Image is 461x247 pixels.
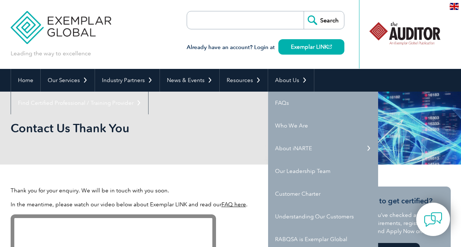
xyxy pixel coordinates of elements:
img: en [450,3,459,10]
a: Industry Partners [95,69,160,92]
a: Who We Are [268,114,378,137]
a: FAQs [268,92,378,114]
a: Our Services [41,69,95,92]
a: Resources [220,69,268,92]
a: About Us [268,69,314,92]
h3: Already have an account? Login at [187,43,344,52]
a: Our Leadership Team [268,160,378,183]
a: Find Certified Professional / Training Provider [11,92,148,114]
p: Once you’ve checked and met the requirements, register your details and Apply Now on [356,211,440,235]
a: Customer Charter [268,183,378,205]
a: Understanding Our Customers [268,205,378,228]
a: About iNARTE [268,137,378,160]
p: Leading the way to excellence [11,49,91,58]
h3: Ready to get certified? [356,196,440,206]
p: In the meantime, please watch our video below about Exemplar LINK and read our . [11,200,319,209]
img: open_square.png [328,45,332,49]
h1: Contact Us Thank You [11,121,292,135]
a: News & Events [160,69,219,92]
a: FAQ here [222,201,246,208]
p: Thank you for your enquiry. We will be in touch with you soon. [11,187,319,195]
a: Home [11,69,40,92]
a: Exemplar LINK [278,39,344,55]
input: Search [304,11,344,29]
img: contact-chat.png [424,210,442,229]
